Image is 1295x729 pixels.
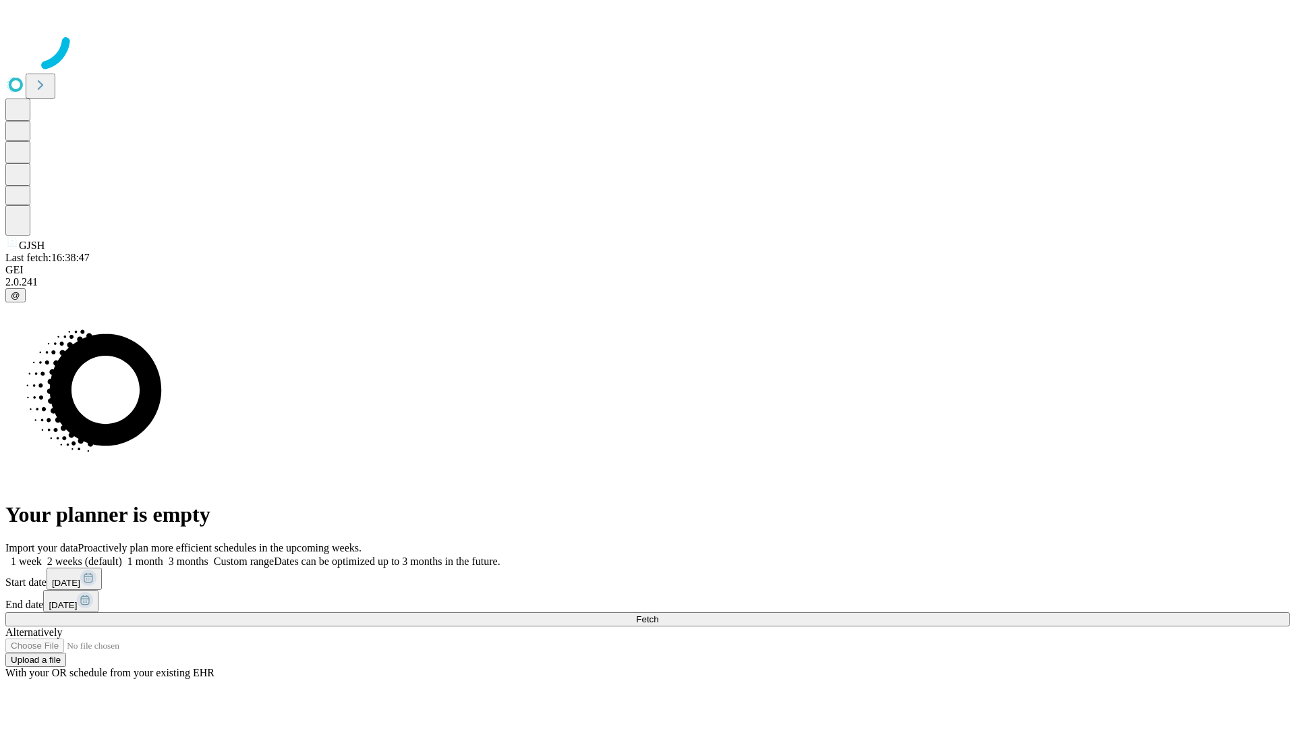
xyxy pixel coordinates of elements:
[47,556,122,567] span: 2 weeks (default)
[636,614,658,624] span: Fetch
[11,290,20,300] span: @
[5,590,1290,612] div: End date
[5,568,1290,590] div: Start date
[43,590,98,612] button: [DATE]
[49,600,77,610] span: [DATE]
[5,667,214,678] span: With your OR schedule from your existing EHR
[5,653,66,667] button: Upload a file
[169,556,208,567] span: 3 months
[5,502,1290,527] h1: Your planner is empty
[47,568,102,590] button: [DATE]
[5,288,26,302] button: @
[127,556,163,567] span: 1 month
[78,542,362,553] span: Proactively plan more efficient schedules in the upcoming weeks.
[5,612,1290,626] button: Fetch
[52,578,80,588] span: [DATE]
[5,276,1290,288] div: 2.0.241
[11,556,42,567] span: 1 week
[214,556,274,567] span: Custom range
[5,252,90,263] span: Last fetch: 16:38:47
[5,264,1290,276] div: GEI
[19,240,45,251] span: GJSH
[274,556,500,567] span: Dates can be optimized up to 3 months in the future.
[5,542,78,553] span: Import your data
[5,626,62,638] span: Alternatively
